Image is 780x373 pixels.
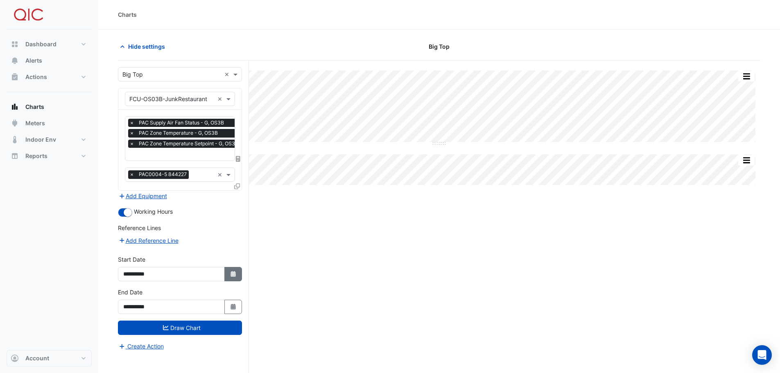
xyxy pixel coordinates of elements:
button: More Options [738,155,755,165]
span: Big Top [429,42,450,51]
fa-icon: Select Date [230,303,237,310]
span: PAC Supply Air Fan Status - G, OS3B [137,119,226,127]
span: Account [25,354,49,362]
img: Company Logo [10,7,47,23]
button: Add Reference Line [118,236,179,245]
span: Hide settings [128,42,165,51]
button: Dashboard [7,36,92,52]
app-icon: Dashboard [11,40,19,48]
span: Meters [25,119,45,127]
app-icon: Alerts [11,57,19,65]
button: Add Equipment [118,191,167,201]
app-icon: Reports [11,152,19,160]
span: PAC0004-5 844227 [137,170,189,179]
span: Working Hours [134,208,173,215]
span: × [128,140,136,148]
span: Indoor Env [25,136,56,144]
label: Reference Lines [118,224,161,232]
button: Create Action [118,341,164,351]
button: Hide settings [118,39,170,54]
span: Clear [224,70,231,79]
span: Clear [217,170,224,179]
app-icon: Charts [11,103,19,111]
span: Clone Favourites and Tasks from this Equipment to other Equipment [234,183,240,190]
div: Open Intercom Messenger [752,345,772,365]
span: PAC Zone Temperature Setpoint - G, OS3B [137,140,240,148]
span: Actions [25,73,47,81]
span: × [128,119,136,127]
button: Draw Chart [118,321,242,335]
button: Actions [7,69,92,85]
label: End Date [118,288,142,296]
button: Charts [7,99,92,115]
span: PAC Zone Temperature - G, OS3B [137,129,220,137]
app-icon: Actions [11,73,19,81]
div: Charts [118,10,137,19]
span: Charts [25,103,44,111]
fa-icon: Select Date [230,271,237,278]
span: × [128,129,136,137]
app-icon: Meters [11,119,19,127]
button: Alerts [7,52,92,69]
span: Clear [217,95,224,103]
span: Choose Function [235,155,242,162]
span: Alerts [25,57,42,65]
app-icon: Indoor Env [11,136,19,144]
button: Account [7,350,92,366]
span: × [128,170,136,179]
span: Dashboard [25,40,57,48]
button: More Options [738,71,755,81]
button: Reports [7,148,92,164]
button: Indoor Env [7,131,92,148]
span: Reports [25,152,47,160]
label: Start Date [118,255,145,264]
button: Meters [7,115,92,131]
